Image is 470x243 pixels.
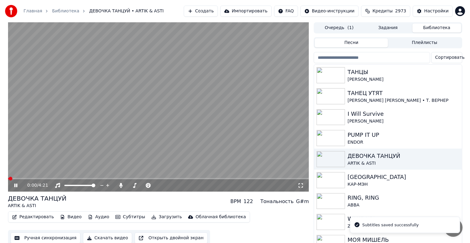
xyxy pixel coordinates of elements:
div: [PERSON_NAME] [347,118,459,124]
div: КАР-МЭН [347,181,459,188]
button: Плейлисты [388,38,461,47]
div: G#m [296,198,309,205]
div: BPM [231,198,241,205]
div: WAKE UP! [347,215,459,223]
button: Песни [315,38,388,47]
div: Тональность [261,198,294,205]
div: I Will Survive [347,110,459,118]
button: Субтитры [113,213,148,221]
div: ABBA [347,202,459,208]
span: ДЕВОЧКА ТАНЦУЙ • ARTIK & ASTI [89,8,164,14]
div: Subtitles saved successfully [362,222,419,228]
span: 4:21 [38,182,48,189]
span: Сортировать [435,54,465,61]
button: Загрузить [149,213,184,221]
div: [PERSON_NAME] [347,76,459,83]
span: Кредиты [373,8,393,14]
span: 0:00 [27,182,37,189]
button: Импортировать [220,6,272,17]
div: ZIVERT [347,223,459,229]
div: ARTIK & ASTI [8,203,67,209]
div: / [27,182,42,189]
div: Настройки [424,8,449,14]
div: 122 [244,198,253,205]
nav: breadcrumb [24,8,164,14]
div: [PERSON_NAME] [PERSON_NAME] • Т. ВЕРНЕР [347,98,459,104]
button: Настройки [413,6,453,17]
span: ( 1 ) [347,25,354,31]
button: Создать [184,6,218,17]
div: ТАНЦЫ [347,68,459,76]
a: Главная [24,8,42,14]
button: Аудио [85,213,112,221]
button: Очередь [315,24,364,33]
div: ENDOR [347,139,459,145]
div: PUMP IT UP [347,131,459,139]
div: ARTIK & ASTI [347,160,459,167]
div: ДЕВОЧКА ТАНЦУЙ [8,194,67,203]
button: Видео [58,213,84,221]
div: ТАНЕЦ УТЯТ [347,89,459,98]
div: ДЕВОЧКА ТАНЦУЙ [347,152,459,160]
button: Кредиты2973 [361,6,410,17]
span: 2973 [395,8,406,14]
div: RING, RING [347,193,459,202]
img: youka [5,5,17,17]
div: Облачная библиотека [196,214,246,220]
a: Библиотека [52,8,79,14]
button: FAQ [274,6,298,17]
button: Библиотека [412,24,461,33]
div: [GEOGRAPHIC_DATA] [347,173,459,181]
button: Видео-инструкции [300,6,359,17]
button: Редактировать [10,213,57,221]
button: Задания [364,24,412,33]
